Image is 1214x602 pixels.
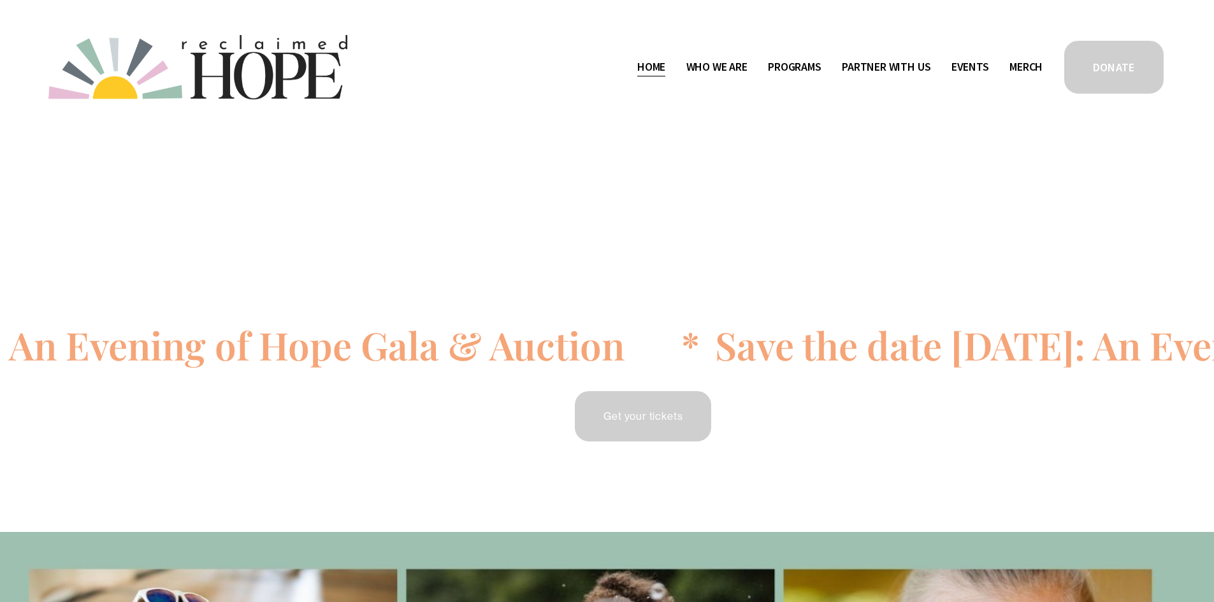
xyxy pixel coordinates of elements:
[1009,57,1043,78] a: Merch
[1062,39,1166,96] a: DONATE
[768,57,821,78] a: folder dropdown
[842,58,930,76] span: Partner With Us
[686,57,748,78] a: folder dropdown
[842,57,930,78] a: folder dropdown
[686,58,748,76] span: Who We Are
[637,57,665,78] a: Home
[48,35,347,99] img: Reclaimed Hope Initiative
[573,389,713,443] a: Get your tickets
[768,58,821,76] span: Programs
[951,57,989,78] a: Events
